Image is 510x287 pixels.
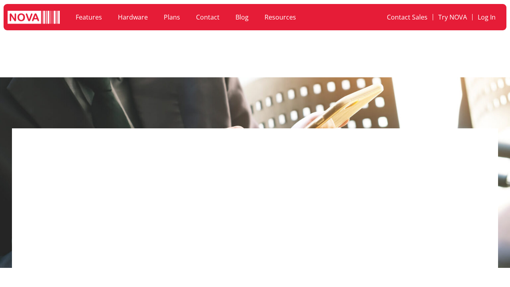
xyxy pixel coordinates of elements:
a: Plans [156,8,188,26]
img: logo white [8,11,60,26]
a: Try NOVA [433,8,472,26]
a: Resources [257,8,304,26]
a: Contact [188,8,228,26]
a: Hardware [110,8,156,26]
a: Log In [473,8,501,26]
nav: Menu [68,8,349,26]
a: Features [68,8,110,26]
a: Blog [228,8,257,26]
a: Contact Sales [382,8,433,26]
nav: Menu [358,8,500,26]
